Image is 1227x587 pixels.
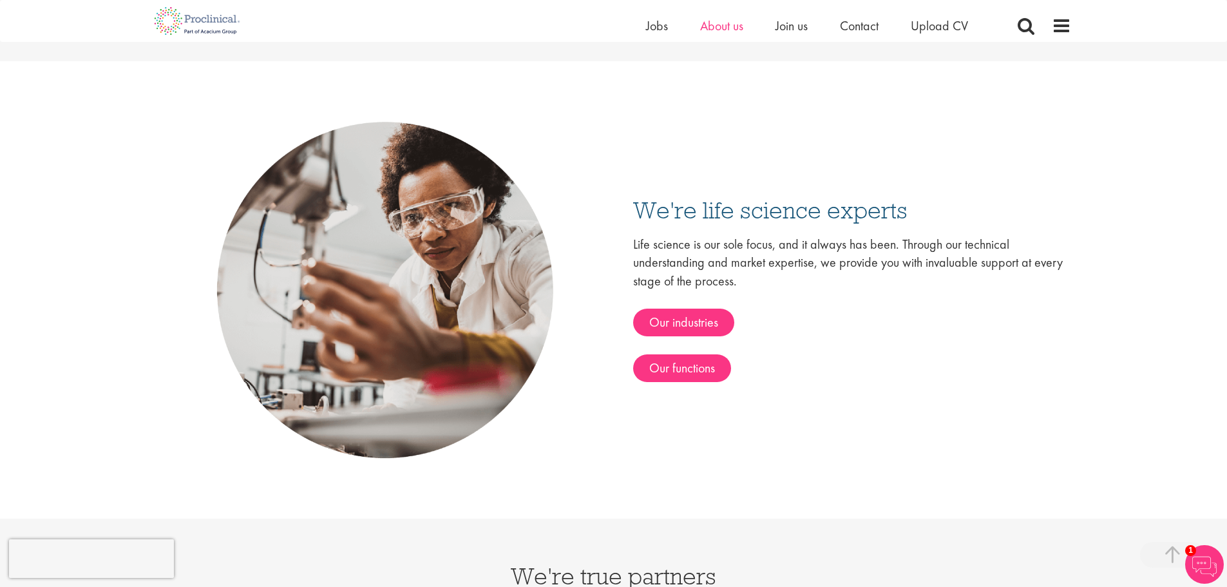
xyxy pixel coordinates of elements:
[633,309,734,336] a: Our industries
[1185,545,1224,584] img: Chatbot
[1185,545,1196,556] span: 1
[633,354,731,382] a: Our functions
[157,61,614,519] img: Life science recruitment
[9,539,174,578] iframe: reCAPTCHA
[633,198,1071,222] h3: We're life science experts
[646,17,668,34] a: Jobs
[633,235,1071,382] div: Life science is our sole focus, and it always has been. Through our technical understanding and m...
[911,17,968,34] a: Upload CV
[775,17,808,34] a: Join us
[840,17,879,34] a: Contact
[700,17,743,34] a: About us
